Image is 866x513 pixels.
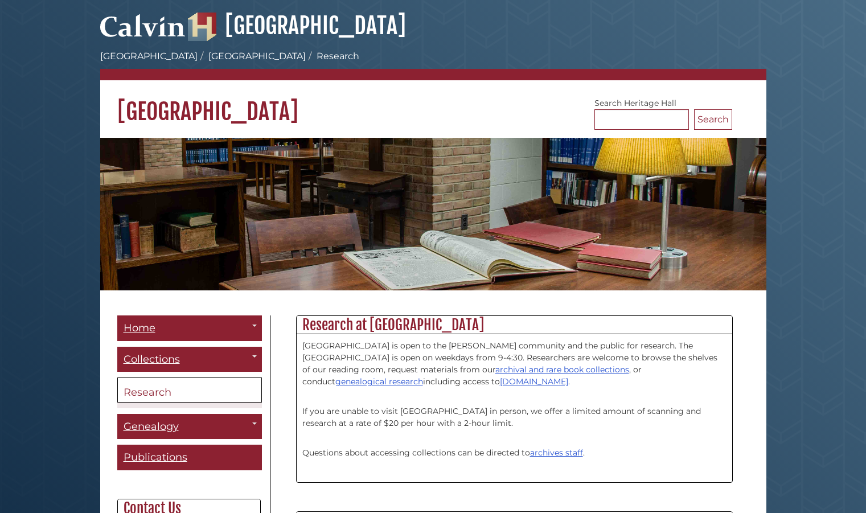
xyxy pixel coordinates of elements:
[100,50,766,80] nav: breadcrumb
[302,340,727,388] p: [GEOGRAPHIC_DATA] is open to the [PERSON_NAME] community and the public for research. The [GEOGRA...
[694,109,732,130] button: Search
[302,435,727,471] p: Questions about accessing collections can be directed to .
[117,377,262,403] a: Research
[495,364,629,375] a: archival and rare book collections
[117,414,262,440] a: Genealogy
[124,451,187,463] span: Publications
[100,9,186,41] img: Calvin
[100,80,766,126] h1: [GEOGRAPHIC_DATA]
[124,353,180,366] span: Collections
[124,420,179,433] span: Genealogy
[188,13,216,41] img: Hekman Library Logo
[117,315,262,341] a: Home
[117,347,262,372] a: Collections
[306,50,359,63] li: Research
[500,376,568,387] a: [DOMAIN_NAME]
[335,376,423,387] a: genealogical research
[100,51,198,61] a: [GEOGRAPHIC_DATA]
[530,448,583,458] a: archives staff
[117,445,262,470] a: Publications
[124,322,155,334] span: Home
[100,26,186,36] a: Calvin University
[208,51,306,61] a: [GEOGRAPHIC_DATA]
[302,393,727,429] p: If you are unable to visit [GEOGRAPHIC_DATA] in person, we offer a limited amount of scanning and...
[297,316,732,334] h2: Research at [GEOGRAPHIC_DATA]
[188,11,406,40] a: [GEOGRAPHIC_DATA]
[124,386,171,399] span: Research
